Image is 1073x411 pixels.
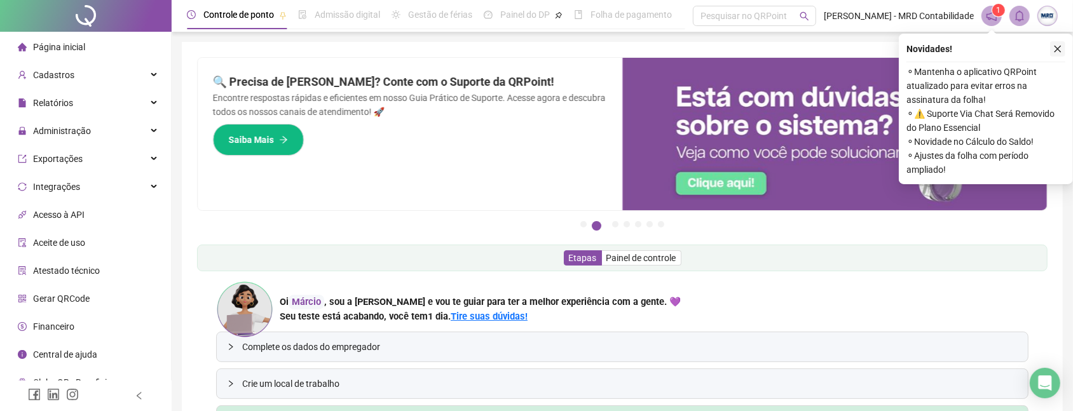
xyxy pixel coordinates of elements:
[33,293,90,304] span: Gerar QRCode
[500,10,550,20] span: Painel do DP
[213,91,607,119] p: Encontre respostas rápidas e eficientes em nosso Guia Prático de Suporte. Acesse agora e descubra...
[18,154,27,163] span: export
[227,343,235,351] span: collapsed
[279,135,288,144] span: arrow-right
[229,133,274,147] span: Saiba Mais
[592,221,601,231] button: 2
[646,221,653,227] button: 6
[1053,44,1062,53] span: close
[242,377,1018,391] span: Crie um local de trabalho
[33,42,85,52] span: Página inicial
[33,98,73,108] span: Relatórios
[315,10,380,20] span: Admissão digital
[591,10,672,20] span: Folha de pagamento
[33,210,85,220] span: Acesso à API
[569,253,597,263] span: Etapas
[986,10,997,22] span: notification
[242,340,1018,354] span: Complete os dados do empregador
[217,369,1028,398] div: Crie um local de trabalho
[33,266,100,276] span: Atestado técnico
[66,388,79,401] span: instagram
[213,124,304,156] button: Saiba Mais
[47,388,60,401] span: linkedin
[451,311,528,322] a: Tire suas dúvidas!
[279,11,287,19] span: pushpin
[635,221,641,227] button: 5
[298,10,307,19] span: file-done
[18,322,27,331] span: dollar
[28,388,41,401] span: facebook
[280,311,428,322] span: Seu teste está acabando, você tem
[280,309,681,324] div: .
[906,149,1065,177] span: ⚬ Ajustes da folha com período ampliado!
[484,10,493,19] span: dashboard
[824,9,974,23] span: [PERSON_NAME] - MRD Contabilidade
[33,182,80,192] span: Integrações
[906,107,1065,135] span: ⚬ ⚠️ Suporte Via Chat Será Removido do Plano Essencial
[18,294,27,303] span: qrcode
[33,321,74,332] span: Financeiro
[227,380,235,387] span: collapsed
[33,126,91,136] span: Administração
[18,126,27,135] span: lock
[187,10,196,19] span: clock-circle
[622,58,1047,210] img: banner%2F0cf4e1f0-cb71-40ef-aa93-44bd3d4ee559.png
[800,11,809,21] span: search
[658,221,664,227] button: 7
[18,378,27,387] span: gift
[33,349,97,360] span: Central de ajuda
[289,295,324,309] div: Márcio
[18,238,27,247] span: audit
[612,221,619,227] button: 3
[555,11,563,19] span: pushpin
[18,266,27,275] span: solution
[624,221,630,227] button: 4
[33,238,85,248] span: Aceite de uso
[1038,6,1057,25] img: 93804
[18,182,27,191] span: sync
[392,10,400,19] span: sun
[216,281,273,338] img: ana-icon.cad42e3e8b8746aecfa2.png
[18,43,27,51] span: home
[997,6,1001,15] span: 1
[18,98,27,107] span: file
[906,135,1065,149] span: ⚬ Novidade no Cálculo do Saldo!
[33,70,74,80] span: Cadastros
[33,154,83,164] span: Exportações
[580,221,587,227] button: 1
[1014,10,1025,22] span: bell
[408,10,472,20] span: Gestão de férias
[906,65,1065,107] span: ⚬ Mantenha o aplicativo QRPoint atualizado para evitar erros na assinatura da folha!
[217,332,1028,361] div: Complete os dados do empregador
[1030,368,1060,398] div: Open Intercom Messenger
[18,350,27,359] span: info-circle
[33,377,116,387] span: Clube QR - Beneficios
[992,4,1005,17] sup: 1
[18,210,27,219] span: api
[280,295,681,309] div: Oi , sou a [PERSON_NAME] e vou te guiar para ter a melhor experiência com a gente. 💜
[906,42,952,56] span: Novidades !
[135,391,144,400] span: left
[606,253,676,263] span: Painel de controle
[18,71,27,79] span: user-add
[428,311,448,322] span: 1 dia
[574,10,583,19] span: book
[213,73,607,91] h2: 🔍 Precisa de [PERSON_NAME]? Conte com o Suporte da QRPoint!
[203,10,274,20] span: Controle de ponto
